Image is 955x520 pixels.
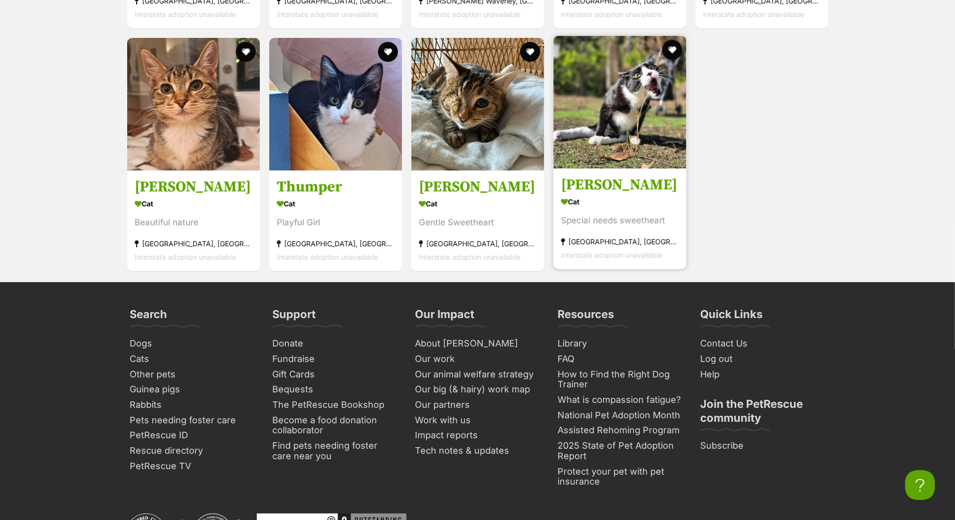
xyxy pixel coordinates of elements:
div: Cat [277,196,394,211]
a: Work with us [411,413,544,428]
img: Ellie May [411,38,544,171]
h3: [PERSON_NAME] [135,177,252,196]
div: [GEOGRAPHIC_DATA], [GEOGRAPHIC_DATA] [561,235,679,248]
a: Pets needing foster care [126,413,259,428]
div: Cat [419,196,537,211]
span: Interstate adoption unavailable [419,10,520,18]
a: PetRescue ID [126,428,259,443]
img: Maryann [127,38,260,171]
a: Other pets [126,367,259,382]
img: Lucy [554,36,686,169]
span: Interstate adoption unavailable [135,10,236,18]
a: Our work [411,351,544,367]
span: Interstate adoption unavailable [277,10,378,18]
h3: Search [130,307,168,327]
h3: Quick Links [701,307,763,327]
div: [GEOGRAPHIC_DATA], [GEOGRAPHIC_DATA] [277,237,394,250]
a: Gift Cards [269,367,401,382]
div: Beautiful nature [135,216,252,229]
a: Rescue directory [126,443,259,459]
a: What is compassion fatigue? [554,392,687,408]
a: Dogs [126,336,259,351]
a: Our big (& hairy) work map [411,382,544,397]
a: National Pet Adoption Month [554,408,687,423]
h3: Thumper [277,177,394,196]
a: PetRescue TV [126,459,259,474]
h3: [PERSON_NAME] [419,177,537,196]
a: 2025 State of Pet Adoption Report [554,438,687,464]
span: Interstate adoption unavailable [419,253,520,261]
a: Assisted Rehoming Program [554,423,687,438]
a: [PERSON_NAME] Cat Gentle Sweetheart [GEOGRAPHIC_DATA], [GEOGRAPHIC_DATA] Interstate adoption unav... [411,170,544,271]
a: About [PERSON_NAME] [411,336,544,351]
a: Find pets needing foster care near you [269,438,401,464]
div: Playful Girl [277,216,394,229]
div: Special needs sweetheart [561,214,679,227]
a: Tech notes & updates [411,443,544,459]
a: [PERSON_NAME] Cat Special needs sweetheart [GEOGRAPHIC_DATA], [GEOGRAPHIC_DATA] Interstate adopti... [554,168,686,269]
a: Help [697,367,829,382]
a: [PERSON_NAME] Cat Beautiful nature [GEOGRAPHIC_DATA], [GEOGRAPHIC_DATA] Interstate adoption unava... [127,170,260,271]
a: Our animal welfare strategy [411,367,544,382]
button: favourite [378,42,398,62]
button: favourite [662,40,682,60]
button: favourite [520,42,540,62]
a: The PetRescue Bookshop [269,397,401,413]
div: [GEOGRAPHIC_DATA], [GEOGRAPHIC_DATA] [135,237,252,250]
a: Guinea pigs [126,382,259,397]
h3: Resources [558,307,614,327]
span: Interstate adoption unavailable [561,251,662,259]
img: Thumper [269,38,402,171]
a: How to Find the Right Dog Trainer [554,367,687,392]
a: Contact Us [697,336,829,351]
a: Rabbits [126,397,259,413]
a: Log out [697,351,829,367]
div: Gentle Sweetheart [419,216,537,229]
a: Impact reports [411,428,544,443]
span: Interstate adoption unavailable [561,10,662,18]
a: Fundraise [269,351,401,367]
div: [GEOGRAPHIC_DATA], [GEOGRAPHIC_DATA] [419,237,537,250]
a: Protect your pet with pet insurance [554,464,687,490]
h3: Join the PetRescue community [701,397,825,431]
a: Bequests [269,382,401,397]
h3: [PERSON_NAME] [561,175,679,194]
span: Interstate adoption unavailable [277,253,378,261]
a: Thumper Cat Playful Girl [GEOGRAPHIC_DATA], [GEOGRAPHIC_DATA] Interstate adoption unavailable fav... [269,170,402,271]
div: Cat [561,194,679,209]
button: favourite [236,42,256,62]
a: FAQ [554,351,687,367]
a: Library [554,336,687,351]
a: Subscribe [697,438,829,454]
span: Interstate adoption unavailable [135,253,236,261]
iframe: Help Scout Beacon - Open [905,470,935,500]
a: Cats [126,351,259,367]
a: Become a food donation collaborator [269,413,401,438]
span: Interstate adoption unavailable [703,10,804,18]
h3: Support [273,307,316,327]
h3: Our Impact [415,307,475,327]
div: Cat [135,196,252,211]
a: Our partners [411,397,544,413]
a: Donate [269,336,401,351]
